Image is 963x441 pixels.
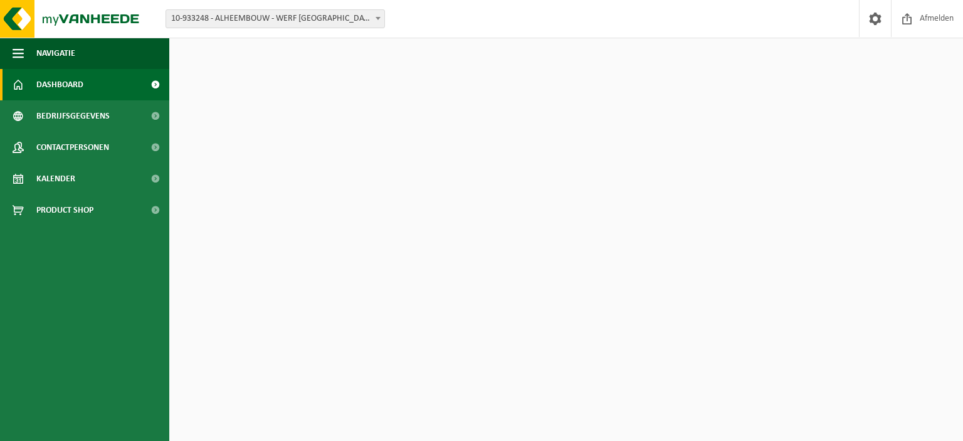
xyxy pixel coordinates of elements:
span: Navigatie [36,38,75,69]
span: Dashboard [36,69,83,100]
span: Product Shop [36,194,93,226]
span: Bedrijfsgegevens [36,100,110,132]
span: 10-933248 - ALHEEMBOUW - WERF KASTEEL ELVERDINGE WAB2583 - ELVERDINGE [166,9,385,28]
span: Kalender [36,163,75,194]
span: 10-933248 - ALHEEMBOUW - WERF KASTEEL ELVERDINGE WAB2583 - ELVERDINGE [166,10,384,28]
span: Contactpersonen [36,132,109,163]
